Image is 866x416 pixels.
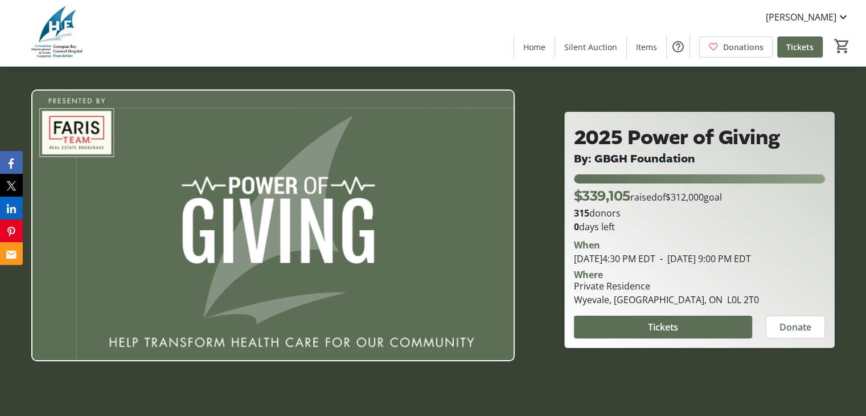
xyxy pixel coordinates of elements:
[666,191,704,203] span: $312,000
[574,252,655,265] span: [DATE] 4:30 PM EDT
[523,41,545,53] span: Home
[574,206,825,220] p: donors
[766,10,836,24] span: [PERSON_NAME]
[655,252,751,265] span: [DATE] 9:00 PM EDT
[574,293,759,307] div: Wyevale, [GEOGRAPHIC_DATA], ON L0L 2T0
[574,279,759,293] div: Private Residence
[757,8,859,26] button: [PERSON_NAME]
[699,36,773,58] a: Donations
[514,36,555,58] a: Home
[574,316,752,338] button: Tickets
[667,35,689,58] button: Help
[574,238,600,252] div: When
[574,186,722,206] p: raised of goal
[7,5,108,62] img: Georgian Bay General Hospital Foundation's Logo
[574,124,780,152] span: 2025 Power of Giving
[777,36,823,58] a: Tickets
[574,207,589,219] b: 315
[627,36,666,58] a: Items
[574,187,630,204] span: $339,105
[574,221,579,233] span: 0
[832,36,852,56] button: Cart
[786,41,814,53] span: Tickets
[766,316,825,338] button: Donate
[636,41,657,53] span: Items
[574,174,825,183] div: 100% of fundraising goal reached
[564,41,617,53] span: Silent Auction
[574,220,825,234] p: days left
[779,320,811,334] span: Donate
[574,151,695,166] span: By: GBGH Foundation
[723,41,764,53] span: Donations
[31,89,515,362] img: Campaign CTA Media Photo
[655,252,667,265] span: -
[555,36,626,58] a: Silent Auction
[574,270,603,279] div: Where
[648,320,678,334] span: Tickets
